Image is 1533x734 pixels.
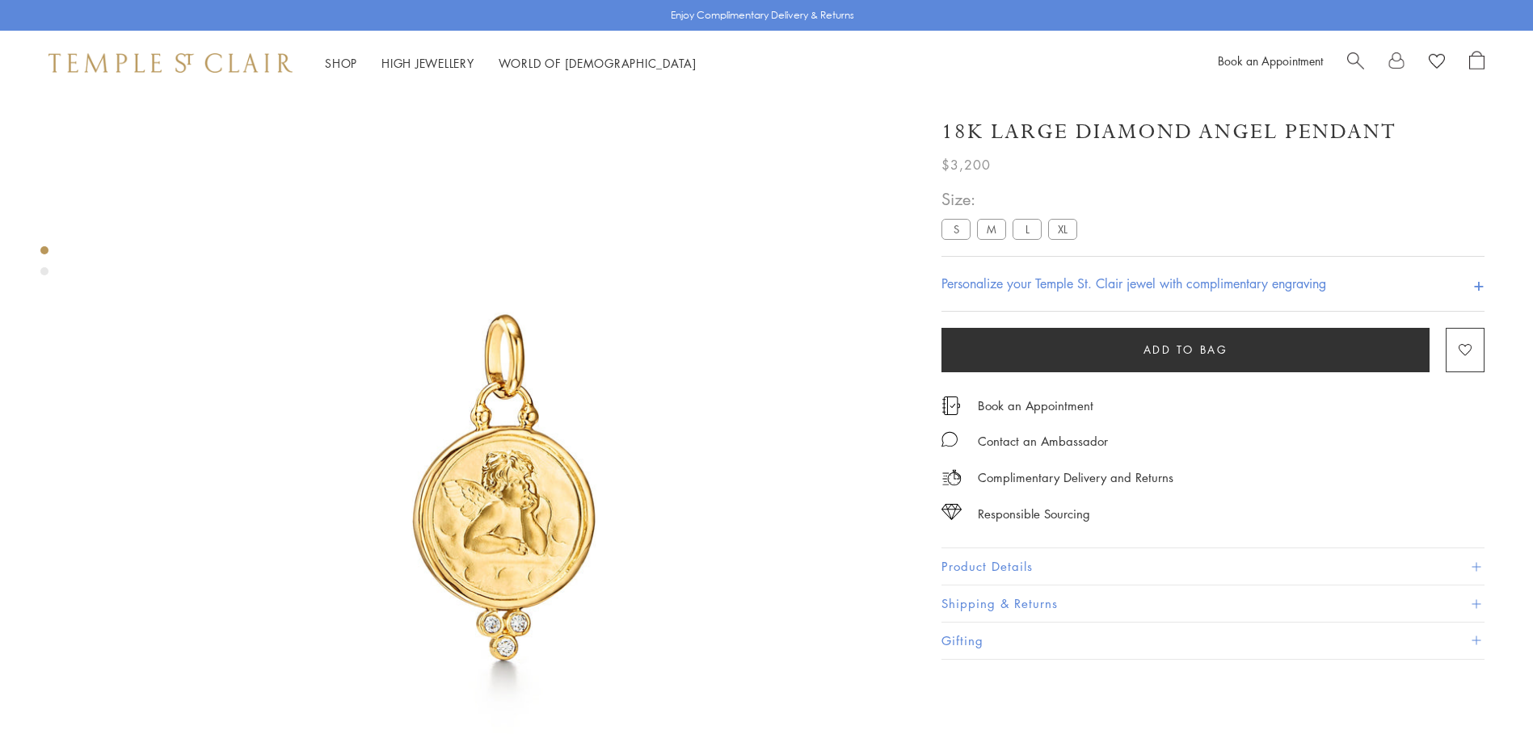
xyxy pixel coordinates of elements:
a: Book an Appointment [1218,52,1323,69]
img: MessageIcon-01_2.svg [941,431,958,447]
button: Shipping & Returns [941,585,1485,622]
span: Size: [941,186,1084,212]
p: Enjoy Complimentary Delivery & Returns [671,7,854,23]
h4: Personalize your Temple St. Clair jewel with complimentary engraving [941,274,1326,293]
a: High JewelleryHigh Jewellery [381,55,474,71]
iframe: Gorgias live chat messenger [1452,658,1517,718]
span: Add to bag [1143,341,1228,359]
img: icon_sourcing.svg [941,504,962,520]
img: icon_delivery.svg [941,468,962,488]
a: Book an Appointment [978,396,1093,414]
label: L [1013,219,1042,239]
h1: 18K Large Diamond Angel Pendant [941,118,1396,146]
button: Product Details [941,548,1485,585]
img: Temple St. Clair [48,53,293,73]
a: View Wishlist [1429,51,1445,75]
div: Product gallery navigation [40,242,48,288]
label: M [977,219,1006,239]
a: ShopShop [325,55,357,71]
button: Gifting [941,623,1485,659]
div: Contact an Ambassador [978,431,1108,451]
label: S [941,219,971,239]
button: Add to bag [941,328,1430,372]
img: icon_appointment.svg [941,396,961,415]
a: World of [DEMOGRAPHIC_DATA]World of [DEMOGRAPHIC_DATA] [499,55,697,71]
a: Search [1347,51,1364,75]
a: Open Shopping Bag [1469,51,1485,75]
div: Responsible Sourcing [978,504,1090,524]
h4: + [1473,269,1485,299]
label: XL [1048,219,1077,239]
span: $3,200 [941,154,991,175]
nav: Main navigation [325,53,697,73]
p: Complimentary Delivery and Returns [978,468,1173,488]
